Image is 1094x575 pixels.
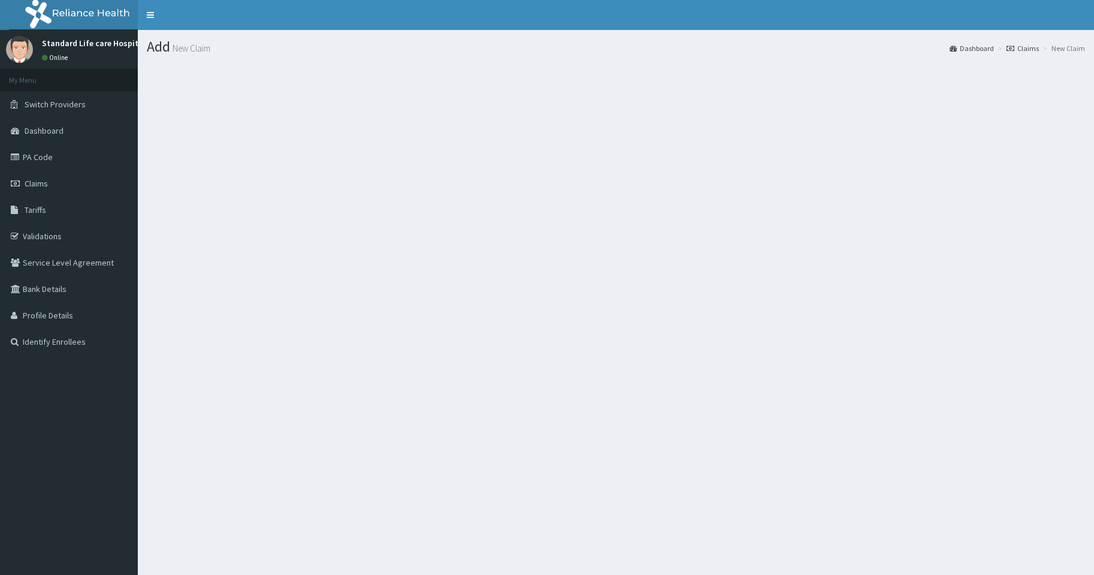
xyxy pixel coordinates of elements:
[170,44,210,53] small: New Claim
[25,204,46,215] span: Tariffs
[147,39,1085,55] h1: Add
[25,99,86,110] span: Switch Providers
[25,178,48,189] span: Claims
[1040,43,1085,53] li: New Claim
[6,36,33,63] img: User Image
[42,53,71,62] a: Online
[25,125,64,136] span: Dashboard
[1007,43,1039,53] a: Claims
[42,39,146,47] p: Standard Life care Hospital
[950,43,994,53] a: Dashboard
